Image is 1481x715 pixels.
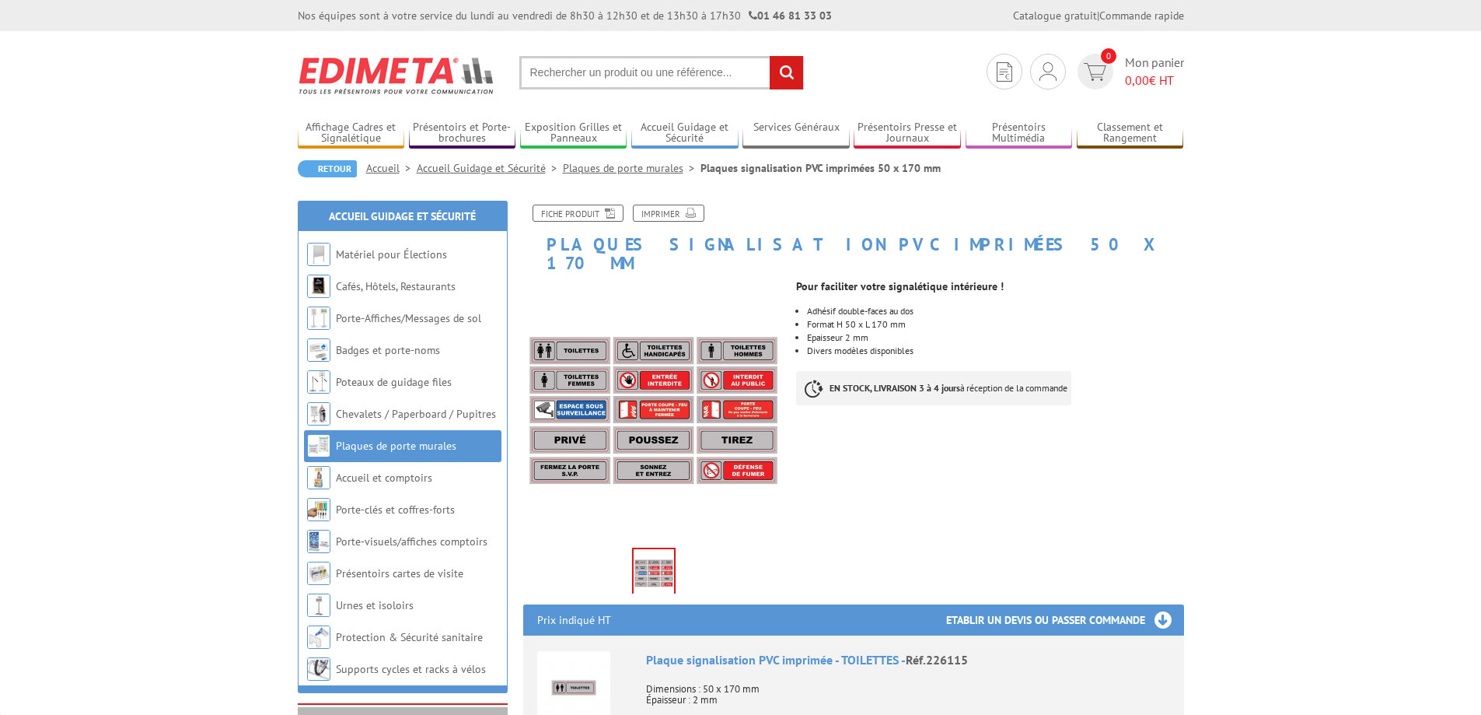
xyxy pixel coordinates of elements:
p: Prix indiqué HT [537,605,611,636]
a: Retour [298,160,357,177]
p: à réception de la commande [796,371,1071,405]
img: Poteaux de guidage files [307,370,330,394]
li: Epaisseur 2 mm [807,333,1183,342]
a: Commande rapide [1099,9,1184,23]
img: Protection & Sécurité sanitaire [307,626,330,649]
img: Chevalets / Paperboard / Pupitres [307,402,330,426]
a: Supports cycles et racks à vélos [336,662,486,676]
a: Protection & Sécurité sanitaire [336,630,483,644]
img: devis rapide [997,62,1012,82]
span: € HT [1125,72,1184,89]
a: Badges et porte-noms [336,343,440,357]
strong: EN STOCK, LIVRAISON 3 à 4 jours [830,382,960,394]
a: Accueil et comptoirs [336,471,432,485]
a: Services Généraux [742,121,850,146]
img: devis rapide [1039,62,1057,81]
img: Badges et porte-noms [307,338,330,362]
li: Format H 50 x L 170 mm [807,320,1183,329]
img: devis rapide [1084,63,1106,81]
strong: 01 46 81 33 03 [749,9,832,23]
li: Divers modèles disponibles [807,346,1183,356]
a: Exposition Grilles et Panneaux [520,121,627,146]
a: Chevalets / Paperboard / Pupitres [336,407,496,421]
img: Porte-visuels/affiches comptoirs [307,530,330,553]
img: Matériel pour Élections [307,243,330,266]
a: Présentoirs Presse et Journaux [854,121,961,146]
a: Poteaux de guidage files [336,375,452,389]
img: plaques_signalisation_plexi_imprimees.jpg [523,280,785,542]
h3: Etablir un devis ou passer commande [946,605,1184,636]
img: Porte-Affiches/Messages de sol [307,307,330,330]
img: plaques_signalisation_plexi_imprimees.jpg [634,549,674,598]
a: Présentoirs Multimédia [966,121,1073,146]
a: Imprimer [633,205,704,222]
h1: Plaques signalisation PVC imprimées 50 x 170 mm [512,205,1196,272]
img: Plaques de porte murales [307,434,330,457]
img: Edimeta [298,47,496,104]
a: Accueil [366,161,417,175]
input: Rechercher un produit ou une référence... [519,56,804,89]
a: Accueil Guidage et Sécurité [631,121,739,146]
a: Matériel pour Élections [336,247,447,261]
a: devis rapide 0 Mon panier 0,00€ HT [1074,54,1184,89]
a: Présentoirs cartes de visite [336,566,463,580]
a: Classement et Rangement [1077,121,1184,146]
a: Plaques de porte murales [563,161,700,175]
input: rechercher [770,56,803,89]
a: Cafés, Hôtels, Restaurants [336,279,456,293]
a: Accueil Guidage et Sécurité [417,161,563,175]
li: Plaques signalisation PVC imprimées 50 x 170 mm [700,160,941,176]
a: Présentoirs et Porte-brochures [409,121,516,146]
span: Mon panier [1125,54,1184,89]
div: Plaque signalisation PVC imprimée - TOILETTES - [646,651,1170,669]
img: Urnes et isoloirs [307,594,330,617]
li: Adhésif double-faces au dos [807,307,1183,316]
a: Porte-clés et coffres-forts [336,503,455,517]
span: 0 [1101,48,1116,64]
a: Accueil Guidage et Sécurité [329,209,476,223]
img: Accueil et comptoirs [307,466,330,489]
a: Porte-Affiches/Messages de sol [336,311,481,325]
a: Catalogue gratuit [1013,9,1097,23]
a: Plaques de porte murales [336,439,456,453]
img: Porte-clés et coffres-forts [307,498,330,521]
span: Réf.226115 [906,652,968,668]
a: Urnes et isoloirs [336,598,414,612]
a: Fiche produit [533,205,623,222]
a: Affichage Cadres et Signalétique [298,121,405,146]
img: Cafés, Hôtels, Restaurants [307,275,330,298]
p: Dimensions : 50 x 170 mm Épaisseur : 2 mm [646,673,1170,706]
img: Supports cycles et racks à vélos [307,657,330,681]
a: Porte-visuels/affiches comptoirs [336,534,487,549]
span: 0,00 [1125,72,1149,88]
div: Nos équipes sont à votre service du lundi au vendredi de 8h30 à 12h30 et de 13h30 à 17h30 [298,8,832,23]
img: Présentoirs cartes de visite [307,562,330,585]
strong: Pour faciliter votre signalétique intérieure ! [796,279,1004,293]
div: | [1013,8,1184,23]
